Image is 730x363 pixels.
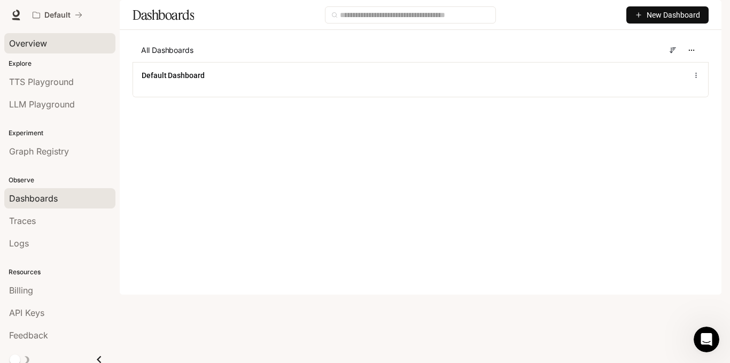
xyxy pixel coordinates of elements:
[626,6,709,24] button: New Dashboard
[44,11,71,20] p: Default
[647,9,700,21] span: New Dashboard
[694,327,719,352] iframe: Intercom live chat
[133,4,194,26] h1: Dashboards
[142,70,205,81] a: Default Dashboard
[141,45,193,56] span: All Dashboards
[28,4,87,26] button: All workspaces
